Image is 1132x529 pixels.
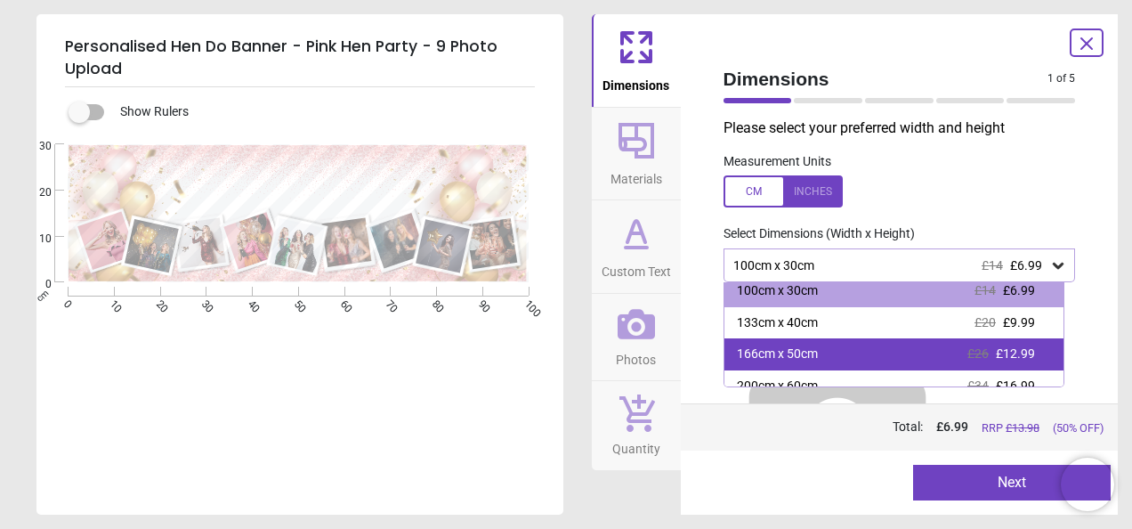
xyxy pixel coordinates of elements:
span: £6.99 [1003,283,1035,297]
span: Quantity [612,432,660,459]
span: £ 13.98 [1006,421,1039,435]
label: Measurement Units [724,153,831,171]
span: £34 [967,378,989,393]
div: 166cm x 50cm [737,346,818,363]
button: Next [913,465,1111,501]
span: (50% OFF) [1053,420,1104,436]
span: £12.99 [996,346,1035,361]
button: Materials [592,108,681,200]
span: Materials [610,162,662,189]
iframe: Brevo live chat [1061,458,1114,511]
span: £26 [967,346,989,361]
span: Custom Text [602,255,671,281]
span: £ [936,419,968,436]
span: £14 [982,258,1003,273]
div: 200cm x 60cm [737,378,818,395]
span: £20 [974,315,996,330]
div: Show Rulers [79,102,563,123]
label: Select Dimensions (Width x Height) [709,225,915,243]
span: cm [35,288,51,304]
h5: Personalised Hen Do Banner - Pink Hen Party - 9 Photo Upload [65,28,535,87]
button: Quantity [592,381,681,470]
button: Custom Text [592,200,681,293]
span: £9.99 [1003,315,1035,330]
span: 1 of 5 [1047,71,1075,86]
span: £16.99 [996,378,1035,393]
span: 0 [18,277,52,292]
span: Dimensions [724,66,1048,92]
button: Photos [592,294,681,381]
span: 30 [18,139,52,154]
span: 20 [18,185,52,200]
div: 133cm x 40cm [737,314,818,332]
p: Please select your preferred width and height [724,118,1090,138]
button: Dimensions [592,14,681,107]
span: 6.99 [943,419,968,434]
span: £6.99 [1010,258,1042,273]
div: 100cm x 30cm [732,258,1050,273]
span: £14 [974,283,996,297]
span: Dimensions [602,69,669,95]
span: 10 [18,232,52,247]
div: Total: [722,419,1104,436]
div: 100cm x 30cm [737,282,818,300]
span: RRP [982,420,1039,436]
span: Photos [616,343,656,370]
